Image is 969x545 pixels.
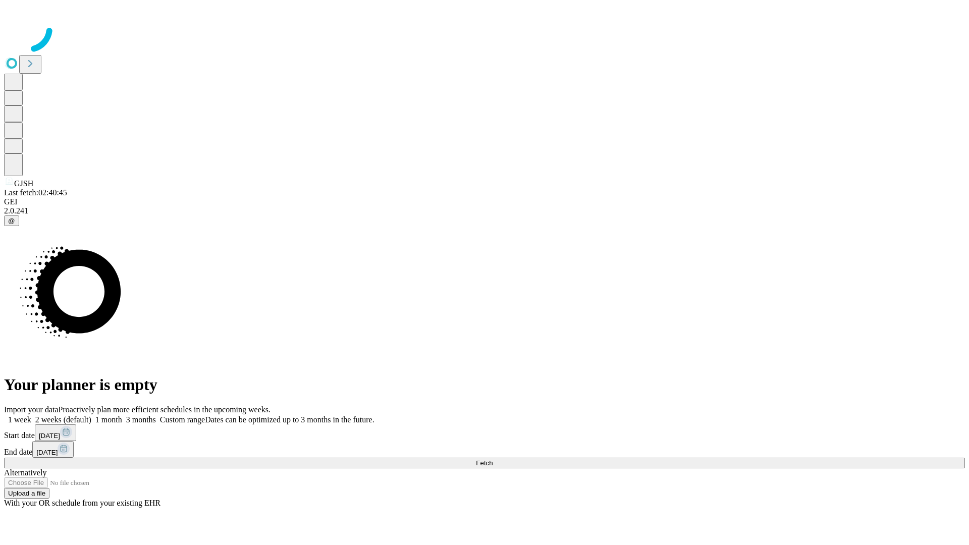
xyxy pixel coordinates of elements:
[160,415,205,424] span: Custom range
[39,432,60,440] span: [DATE]
[4,458,965,468] button: Fetch
[95,415,122,424] span: 1 month
[4,441,965,458] div: End date
[4,215,19,226] button: @
[35,415,91,424] span: 2 weeks (default)
[14,179,33,188] span: GJSH
[4,206,965,215] div: 2.0.241
[476,459,493,467] span: Fetch
[205,415,374,424] span: Dates can be optimized up to 3 months in the future.
[59,405,271,414] span: Proactively plan more efficient schedules in the upcoming weeks.
[35,424,76,441] button: [DATE]
[126,415,156,424] span: 3 months
[4,468,46,477] span: Alternatively
[32,441,74,458] button: [DATE]
[4,197,965,206] div: GEI
[4,405,59,414] span: Import your data
[36,449,58,456] span: [DATE]
[4,499,160,507] span: With your OR schedule from your existing EHR
[8,415,31,424] span: 1 week
[4,488,49,499] button: Upload a file
[8,217,15,225] span: @
[4,188,67,197] span: Last fetch: 02:40:45
[4,375,965,394] h1: Your planner is empty
[4,424,965,441] div: Start date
